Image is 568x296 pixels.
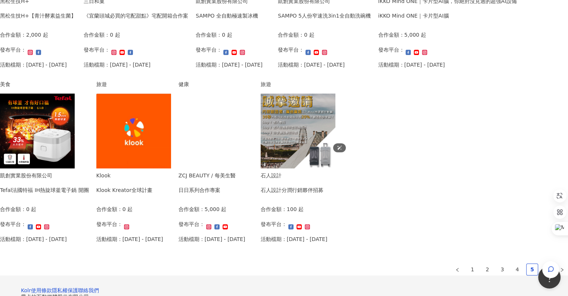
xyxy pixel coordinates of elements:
[205,205,227,213] p: 5,000 起
[378,61,445,69] p: 活動檔期：[DATE] - [DATE]
[538,266,561,289] iframe: Help Scout Beacon - Open
[196,61,263,69] p: 活動檔期：[DATE] - [DATE]
[96,186,152,194] div: Klook Kreator全球計畫
[179,220,205,228] p: 發布平台：
[287,205,304,213] p: 100 起
[467,264,478,275] a: 1
[179,205,205,213] p: 合作金額：
[481,263,493,275] li: 2
[96,94,171,168] img: Klook Kreator全球計畫
[96,80,171,88] div: 旅遊
[278,12,370,20] div: SAMPO 5人份窄速洗3in1全自動洗碗機
[451,263,463,275] button: left
[21,287,31,293] a: Kolr
[304,31,314,39] p: 0 起
[179,171,236,180] div: ZCJ BEAUTY / 每美生醫
[261,205,287,213] p: 合作金額：
[278,46,304,54] p: 發布平台：
[222,31,232,39] p: 0 起
[378,31,404,39] p: 合作金額：
[556,263,568,275] button: right
[527,264,538,275] a: 5
[110,31,120,39] p: 0 起
[482,264,493,275] a: 2
[96,171,152,180] div: Klook
[556,263,568,275] li: Next Page
[96,235,163,243] p: 活動檔期：[DATE] - [DATE]
[378,46,404,54] p: 發布平台：
[278,61,345,69] p: 活動檔期：[DATE] - [DATE]
[512,264,523,275] a: 4
[196,31,222,39] p: 合作金額：
[196,46,222,54] p: 發布平台：
[196,12,258,20] div: SAMPO 全自動極速製冰機
[378,12,516,20] div: iKKO Mind ONE｜卡片型AI腦
[179,186,236,194] div: 日日系列合作專案
[261,220,287,228] p: 發布平台：
[179,94,253,168] img: 日日系列
[84,46,110,54] p: 發布平台：
[122,205,133,213] p: 0 起
[84,12,188,20] div: 《宜蘭頭城必買的宅配甜點》宅配開箱合作案
[261,94,335,168] img: 石人設計行李箱
[31,287,52,293] a: 使用條款
[84,61,150,69] p: 活動檔期：[DATE] - [DATE]
[261,235,328,243] p: 活動檔期：[DATE] - [DATE]
[78,287,99,293] a: 聯絡我們
[52,287,78,293] a: 隱私權保護
[261,186,323,194] div: 石人設計分潤行銷夥伴招募
[278,31,304,39] p: 合作金額：
[541,263,553,275] li: 6
[455,268,460,272] span: left
[466,263,478,275] li: 1
[261,171,323,180] div: 石人設計
[96,205,122,213] p: 合作金額：
[84,31,110,39] p: 合作金額：
[560,268,564,272] span: right
[179,235,245,243] p: 活動檔期：[DATE] - [DATE]
[179,80,253,88] div: 健康
[26,205,36,213] p: 0 起
[526,263,538,275] li: 5
[497,264,508,275] a: 3
[261,80,335,88] div: 旅遊
[404,31,426,39] p: 5,000 起
[541,264,553,275] a: 6
[96,220,122,228] p: 發布平台：
[451,263,463,275] li: Previous Page
[511,263,523,275] li: 4
[26,31,48,39] p: 2,000 起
